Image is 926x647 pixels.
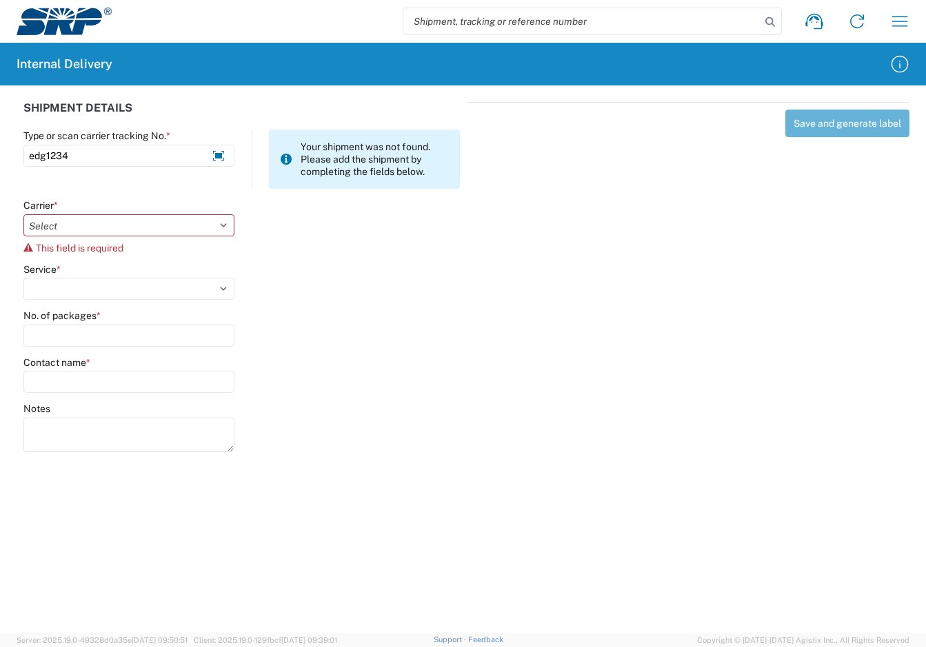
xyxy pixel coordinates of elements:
[36,243,123,254] span: This field is required
[697,634,909,646] span: Copyright © [DATE]-[DATE] Agistix Inc., All Rights Reserved
[132,636,188,644] span: [DATE] 09:50:51
[17,8,112,35] img: srp
[23,263,61,276] label: Service
[23,199,58,212] label: Carrier
[23,102,460,130] div: SHIPMENT DETAILS
[23,130,170,142] label: Type or scan carrier tracking No.
[23,309,101,322] label: No. of packages
[194,636,337,644] span: Client: 2025.19.0-129fbcf
[23,402,50,415] label: Notes
[301,141,449,178] span: Your shipment was not found. Please add the shipment by completing the fields below.
[434,635,468,644] a: Support
[23,356,90,369] label: Contact name
[17,56,112,72] h2: Internal Delivery
[403,8,761,34] input: Shipment, tracking or reference number
[468,635,503,644] a: Feedback
[281,636,337,644] span: [DATE] 09:39:01
[17,636,188,644] span: Server: 2025.19.0-49328d0a35e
